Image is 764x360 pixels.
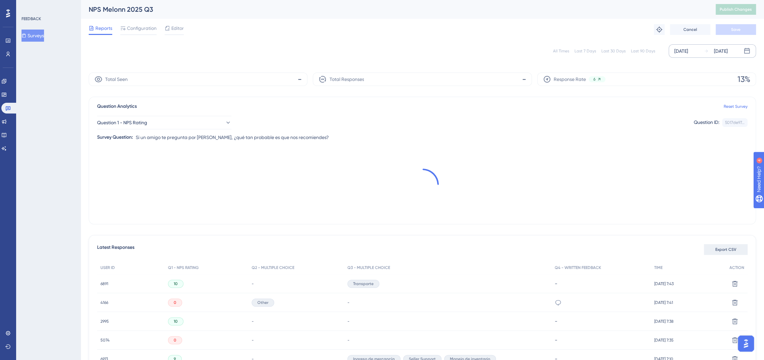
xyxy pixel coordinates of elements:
[729,265,744,270] span: ACTION
[654,265,663,270] span: TIME
[553,48,569,54] div: All Times
[252,265,294,270] span: Q2 - MULTIPLE CHOICE
[554,75,586,83] span: Response Rate
[353,281,374,286] span: Transporte
[725,120,745,125] div: 5017de97...
[329,75,364,83] span: Total Responses
[47,3,49,9] div: 4
[716,24,756,35] button: Save
[601,48,626,54] div: Last 30 Days
[555,318,647,324] div: -
[252,319,254,324] span: -
[593,77,595,82] span: 6
[89,5,699,14] div: NPS Melonn 2025 Q3
[704,244,748,255] button: Export CSV
[654,281,674,286] span: [DATE] 7:43
[555,280,647,287] div: -
[522,74,526,85] span: -
[575,48,596,54] div: Last 7 Days
[97,119,147,127] span: Question 1 - NPS Rating
[97,116,231,129] button: Question 1 - NPS Rating
[674,47,688,55] div: [DATE]
[97,102,137,110] span: Question Analytics
[174,337,176,343] span: 0
[168,265,199,270] span: Q1 - NPS RATING
[95,24,112,32] span: Reports
[715,247,736,252] span: Export CSV
[298,74,302,85] span: -
[631,48,655,54] div: Last 90 Days
[736,333,756,354] iframe: UserGuiding AI Assistant Launcher
[174,281,178,286] span: 10
[694,118,719,127] div: Question ID:
[555,265,601,270] span: Q4 - WRITTEN FEEDBACK
[100,281,108,286] span: 6891
[654,337,674,343] span: [DATE] 7:35
[683,27,697,32] span: Cancel
[737,74,750,85] span: 13%
[347,300,349,305] span: -
[16,2,42,10] span: Need Help?
[654,319,674,324] span: [DATE] 7:38
[731,27,740,32] span: Save
[257,300,268,305] span: Other
[22,16,41,21] div: FEEDBACK
[716,4,756,15] button: Publish Changes
[100,300,108,305] span: 4166
[100,337,110,343] span: 5074
[252,337,254,343] span: -
[724,104,748,109] a: Reset Survey
[100,319,109,324] span: 2995
[174,319,178,324] span: 10
[670,24,710,35] button: Cancel
[97,133,133,141] div: Survey Question:
[720,7,752,12] span: Publish Changes
[136,133,329,141] span: Si un amigo te pregunta por [PERSON_NAME], ¿qué tan probable es que nos recomiendes?
[555,337,647,343] div: -
[127,24,157,32] span: Configuration
[347,337,349,343] span: -
[714,47,728,55] div: [DATE]
[347,319,349,324] span: -
[97,243,134,256] span: Latest Responses
[105,75,128,83] span: Total Seen
[347,265,390,270] span: Q3 - MULTIPLE CHOICE
[171,24,184,32] span: Editor
[22,30,44,42] button: Surveys
[100,265,115,270] span: USER ID
[654,300,673,305] span: [DATE] 7:41
[252,281,254,286] span: -
[174,300,176,305] span: 0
